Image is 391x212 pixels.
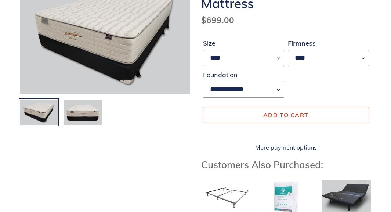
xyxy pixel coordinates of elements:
[201,15,234,25] span: $699.00
[203,143,369,152] a: More payment options
[203,107,369,123] button: Add to cart
[19,99,58,126] img: Load image into Gallery viewer, Lifetime-flippable-firm-mattress-and-foundation-angled-view
[203,70,284,80] label: Foundation
[288,38,369,48] label: Firmness
[201,159,371,170] h3: Customers Also Purchased:
[263,111,308,119] span: Add to cart
[203,38,284,48] label: Size
[64,99,102,126] img: Load image into Gallery viewer, Lifetime-flippable-firm-mattress-and-foundation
